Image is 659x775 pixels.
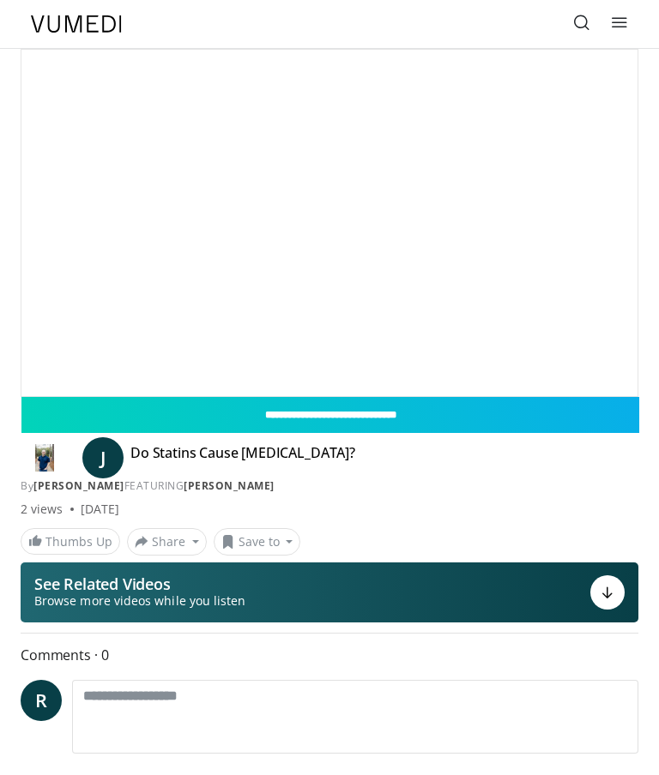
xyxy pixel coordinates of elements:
[214,528,301,556] button: Save to
[21,680,62,721] a: R
[21,444,69,472] img: Dr. Jordan Rennicke
[31,15,122,33] img: VuMedi Logo
[21,528,120,555] a: Thumbs Up
[82,437,124,478] a: J
[21,50,638,396] video-js: Video Player
[21,644,638,666] span: Comments 0
[81,501,119,518] div: [DATE]
[130,444,355,472] h4: Do Statins Cause [MEDICAL_DATA]?
[127,528,207,556] button: Share
[184,478,275,493] a: [PERSON_NAME]
[21,478,638,494] div: By FEATURING
[21,562,638,622] button: See Related Videos Browse more videos while you listen
[21,501,63,518] span: 2 views
[34,575,245,592] p: See Related Videos
[34,592,245,610] span: Browse more videos while you listen
[33,478,124,493] a: [PERSON_NAME]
